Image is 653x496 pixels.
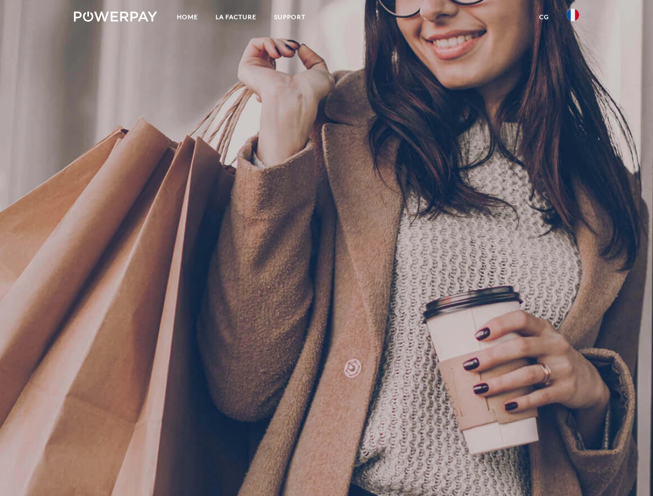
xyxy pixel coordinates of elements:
[567,9,579,21] img: fr
[74,11,157,22] img: logo-powerpay-white.svg
[168,8,207,26] a: Home
[265,8,314,26] a: Support
[530,8,558,26] a: CG
[207,8,265,26] a: LA FACTURE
